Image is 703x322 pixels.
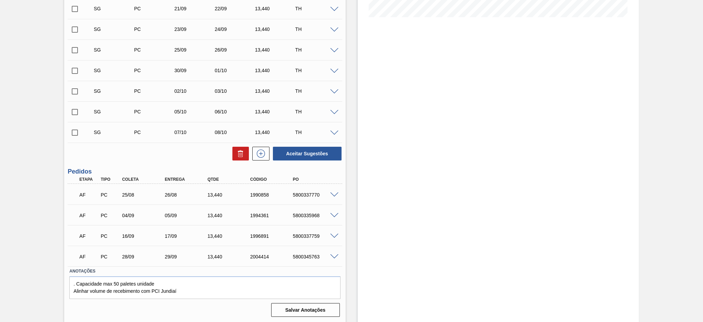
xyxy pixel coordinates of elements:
[163,233,211,239] div: 17/09/2025
[78,177,100,182] div: Etapa
[92,26,137,32] div: Sugestão Criada
[99,192,121,198] div: Pedido de Compra
[92,88,137,94] div: Sugestão Criada
[92,109,137,114] div: Sugestão Criada
[173,6,218,11] div: 21/09/2025
[120,233,169,239] div: 16/09/2025
[120,213,169,218] div: 04/09/2025
[79,192,98,198] p: AF
[99,177,121,182] div: Tipo
[293,26,339,32] div: TH
[132,6,178,11] div: Pedido de Compra
[291,177,339,182] div: PO
[99,254,121,259] div: Pedido de Compra
[213,88,258,94] div: 03/10/2025
[206,233,254,239] div: 13,440
[132,26,178,32] div: Pedido de Compra
[120,254,169,259] div: 28/09/2025
[132,109,178,114] div: Pedido de Compra
[173,47,218,53] div: 25/09/2025
[269,146,342,161] div: Aceitar Sugestões
[293,6,339,11] div: TH
[291,254,339,259] div: 5800345763
[163,213,211,218] div: 05/09/2025
[213,109,258,114] div: 06/10/2025
[213,47,258,53] div: 26/09/2025
[249,213,297,218] div: 1994361
[253,88,299,94] div: 13,440
[291,213,339,218] div: 5800335968
[92,47,137,53] div: Sugestão Criada
[78,208,100,223] div: Aguardando Faturamento
[163,192,211,198] div: 26/08/2025
[92,6,137,11] div: Sugestão Criada
[249,233,297,239] div: 1996891
[173,109,218,114] div: 05/10/2025
[120,177,169,182] div: Coleta
[132,47,178,53] div: Pedido de Compra
[163,177,211,182] div: Entrega
[249,147,269,160] div: Nova sugestão
[68,168,342,175] h3: Pedidos
[99,213,121,218] div: Pedido de Compra
[132,88,178,94] div: Pedido de Compra
[79,233,98,239] p: AF
[293,47,339,53] div: TH
[249,177,297,182] div: Código
[132,68,178,73] div: Pedido de Compra
[291,233,339,239] div: 5800337759
[253,6,299,11] div: 13,440
[78,249,100,264] div: Aguardando Faturamento
[253,26,299,32] div: 13,440
[229,147,249,160] div: Excluir Sugestões
[293,109,339,114] div: TH
[78,187,100,202] div: Aguardando Faturamento
[213,130,258,135] div: 08/10/2025
[253,109,299,114] div: 13,440
[173,68,218,73] div: 30/09/2025
[213,26,258,32] div: 24/09/2025
[213,68,258,73] div: 01/10/2025
[206,254,254,259] div: 13,440
[120,192,169,198] div: 25/08/2025
[293,88,339,94] div: TH
[213,6,258,11] div: 22/09/2025
[253,68,299,73] div: 13,440
[206,192,254,198] div: 13,440
[291,192,339,198] div: 5800337770
[293,130,339,135] div: TH
[69,266,340,276] label: Anotações
[69,276,340,299] textarea: . Capacidade max 50 paletes unidade Alinhar volume de recebimento com PCI Jundiaí
[173,88,218,94] div: 02/10/2025
[249,192,297,198] div: 1990858
[92,68,137,73] div: Sugestão Criada
[78,229,100,244] div: Aguardando Faturamento
[293,68,339,73] div: TH
[173,130,218,135] div: 07/10/2025
[253,47,299,53] div: 13,440
[132,130,178,135] div: Pedido de Compra
[79,254,98,259] p: AF
[206,213,254,218] div: 13,440
[273,147,342,160] button: Aceitar Sugestões
[173,26,218,32] div: 23/09/2025
[99,233,121,239] div: Pedido de Compra
[79,213,98,218] p: AF
[253,130,299,135] div: 13,440
[206,177,254,182] div: Qtde
[271,303,340,317] button: Salvar Anotações
[163,254,211,259] div: 29/09/2025
[249,254,297,259] div: 2004414
[92,130,137,135] div: Sugestão Criada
